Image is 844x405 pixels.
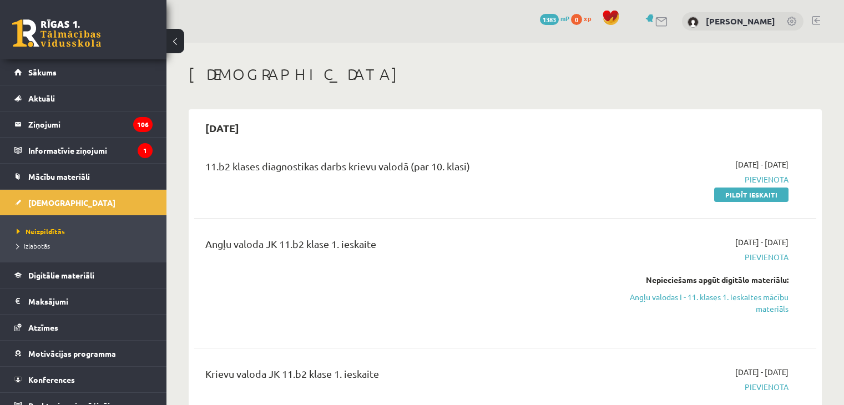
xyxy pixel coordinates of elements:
[735,236,789,248] span: [DATE] - [DATE]
[14,59,153,85] a: Sākums
[14,288,153,314] a: Maksājumi
[540,14,569,23] a: 1383 mP
[605,291,789,315] a: Angļu valodas I - 11. klases 1. ieskaites mācību materiāls
[605,381,789,393] span: Pievienota
[28,270,94,280] span: Digitālie materiāli
[138,143,153,158] i: 1
[28,288,153,314] legend: Maksājumi
[14,315,153,340] a: Atzīmes
[584,14,591,23] span: xp
[605,251,789,263] span: Pievienota
[605,174,789,185] span: Pievienota
[17,226,155,236] a: Neizpildītās
[14,112,153,137] a: Ziņojumi106
[14,85,153,111] a: Aktuāli
[560,14,569,23] span: mP
[205,159,589,179] div: 11.b2 klases diagnostikas darbs krievu valodā (par 10. klasi)
[17,227,65,236] span: Neizpildītās
[14,341,153,366] a: Motivācijas programma
[28,67,57,77] span: Sākums
[706,16,775,27] a: [PERSON_NAME]
[735,366,789,378] span: [DATE] - [DATE]
[133,117,153,132] i: 106
[12,19,101,47] a: Rīgas 1. Tālmācības vidusskola
[571,14,582,25] span: 0
[28,112,153,137] legend: Ziņojumi
[28,171,90,181] span: Mācību materiāli
[714,188,789,202] a: Pildīt ieskaiti
[28,374,75,384] span: Konferences
[17,241,155,251] a: Izlabotās
[571,14,597,23] a: 0 xp
[28,348,116,358] span: Motivācijas programma
[28,322,58,332] span: Atzīmes
[14,190,153,215] a: [DEMOGRAPHIC_DATA]
[17,241,50,250] span: Izlabotās
[688,17,699,28] img: Kristiāna Keiša
[14,367,153,392] a: Konferences
[14,164,153,189] a: Mācību materiāli
[28,93,55,103] span: Aktuāli
[14,262,153,288] a: Digitālie materiāli
[14,138,153,163] a: Informatīvie ziņojumi1
[28,198,115,207] span: [DEMOGRAPHIC_DATA]
[735,159,789,170] span: [DATE] - [DATE]
[605,274,789,286] div: Nepieciešams apgūt digitālo materiālu:
[205,366,589,387] div: Krievu valoda JK 11.b2 klase 1. ieskaite
[194,115,250,141] h2: [DATE]
[189,65,822,84] h1: [DEMOGRAPHIC_DATA]
[540,14,559,25] span: 1383
[28,138,153,163] legend: Informatīvie ziņojumi
[205,236,589,257] div: Angļu valoda JK 11.b2 klase 1. ieskaite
